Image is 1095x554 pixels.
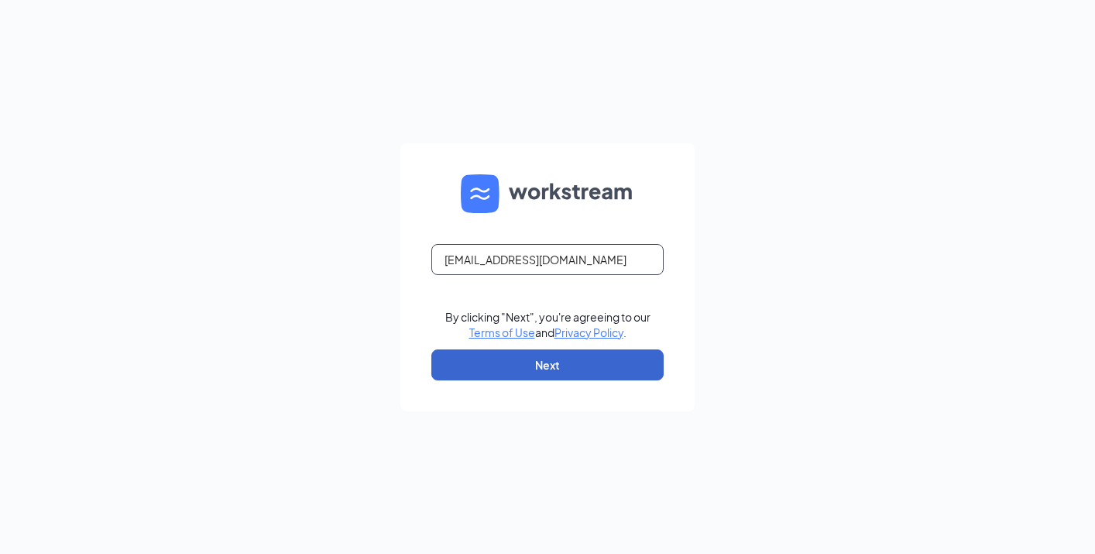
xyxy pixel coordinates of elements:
button: Next [431,349,664,380]
div: By clicking "Next", you're agreeing to our and . [445,309,650,340]
img: WS logo and Workstream text [461,174,634,213]
a: Privacy Policy [554,325,623,339]
input: Email [431,244,664,275]
a: Terms of Use [469,325,535,339]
